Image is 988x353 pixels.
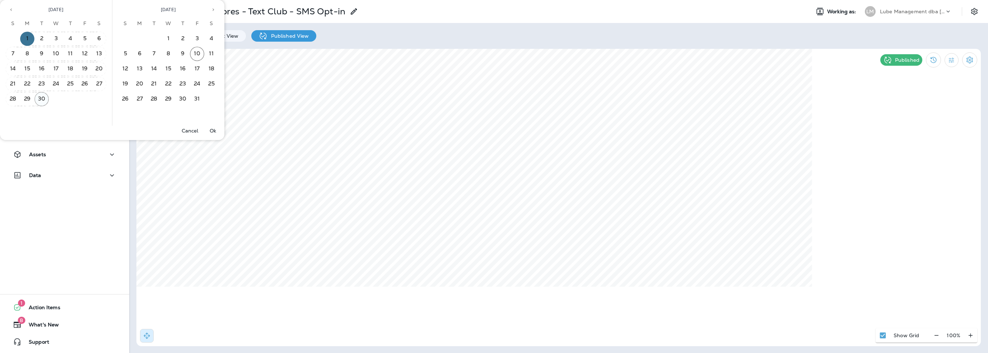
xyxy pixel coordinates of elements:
button: 11 [204,47,219,61]
button: 23 [176,77,190,91]
button: Settings [962,52,977,68]
button: 8 [161,47,176,61]
button: 11 [63,47,78,61]
button: 22 [161,77,176,91]
button: 1Action Items [7,300,122,315]
button: 21 [6,77,20,91]
button: 14 [147,62,161,76]
button: Support [7,335,122,349]
button: 20 [92,62,106,76]
span: Friday [191,17,204,31]
button: 14 [6,62,20,76]
button: 1 [161,32,176,46]
button: 15 [161,62,176,76]
button: 22 [20,77,34,91]
button: 6 [92,32,106,46]
button: 8 [20,47,34,61]
button: 30 [176,92,190,106]
button: 29 [20,92,34,106]
button: 2 [34,32,49,46]
span: Sunday [6,17,19,31]
button: Filter Statistics [945,53,959,67]
button: Data [7,168,122,182]
span: Tuesday [35,17,48,31]
button: 3 [190,32,204,46]
button: 3 [49,32,63,46]
button: 24 [49,77,63,91]
span: Monday [133,17,146,31]
span: 8 [18,317,25,324]
span: Monday [21,17,34,31]
p: Ok [210,128,216,134]
button: 16 [34,62,49,76]
button: 21 [147,77,161,91]
button: 6 [132,47,147,61]
button: 5 [118,47,132,61]
button: Cancel [178,126,201,136]
span: Tuesday [148,17,160,31]
button: 27 [92,77,106,91]
button: 27 [132,92,147,106]
button: 31 [190,92,204,106]
span: Thursday [176,17,189,31]
button: 28 [6,92,20,106]
button: 19 [78,62,92,76]
button: 19 [118,77,132,91]
button: 10 [190,47,204,61]
p: Assets [29,152,46,157]
button: Previous month [6,4,17,15]
button: 16 [176,62,190,76]
button: 9 [34,47,49,61]
button: 25 [63,77,78,91]
button: 12 [118,62,132,76]
button: 29 [161,92,176,106]
button: Next month [208,4,219,15]
button: 7 [147,47,161,61]
button: 28 [147,92,161,106]
button: Ok [201,126,224,136]
span: Saturday [93,17,106,31]
span: Thursday [64,17,77,31]
span: Action Items [22,305,60,313]
p: All Stores - Text Club - SMS Opt-in [198,6,345,17]
button: 25 [204,77,219,91]
button: 30 [34,92,49,106]
p: Published View [267,33,309,39]
span: [DATE] [161,7,176,13]
span: 1 [18,299,25,307]
button: 15 [20,62,34,76]
button: 23 [34,77,49,91]
button: 17 [190,62,204,76]
span: Wednesday [162,17,175,31]
button: 13 [132,62,147,76]
button: 4 [63,32,78,46]
span: [DATE] [48,7,63,13]
button: View Changelog [926,52,941,68]
button: 12 [78,47,92,61]
button: 26 [118,92,132,106]
p: Lube Management dba [PERSON_NAME] [880,9,945,14]
button: 18 [204,62,219,76]
span: Working as: [827,9,858,15]
p: Show Grid [894,333,919,338]
p: Data [29,172,41,178]
span: Friday [78,17,91,31]
button: 17 [49,62,63,76]
button: 2 [176,32,190,46]
button: 13 [92,47,106,61]
button: 20 [132,77,147,91]
button: 10 [49,47,63,61]
button: 9 [176,47,190,61]
span: Wednesday [50,17,62,31]
button: 24 [190,77,204,91]
button: Assets [7,147,122,162]
button: 7 [6,47,20,61]
div: LM [865,6,876,17]
span: Sunday [119,17,132,31]
button: 1 [20,32,34,46]
p: Published [895,57,919,63]
span: Saturday [205,17,218,31]
button: 26 [78,77,92,91]
button: 18 [63,62,78,76]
